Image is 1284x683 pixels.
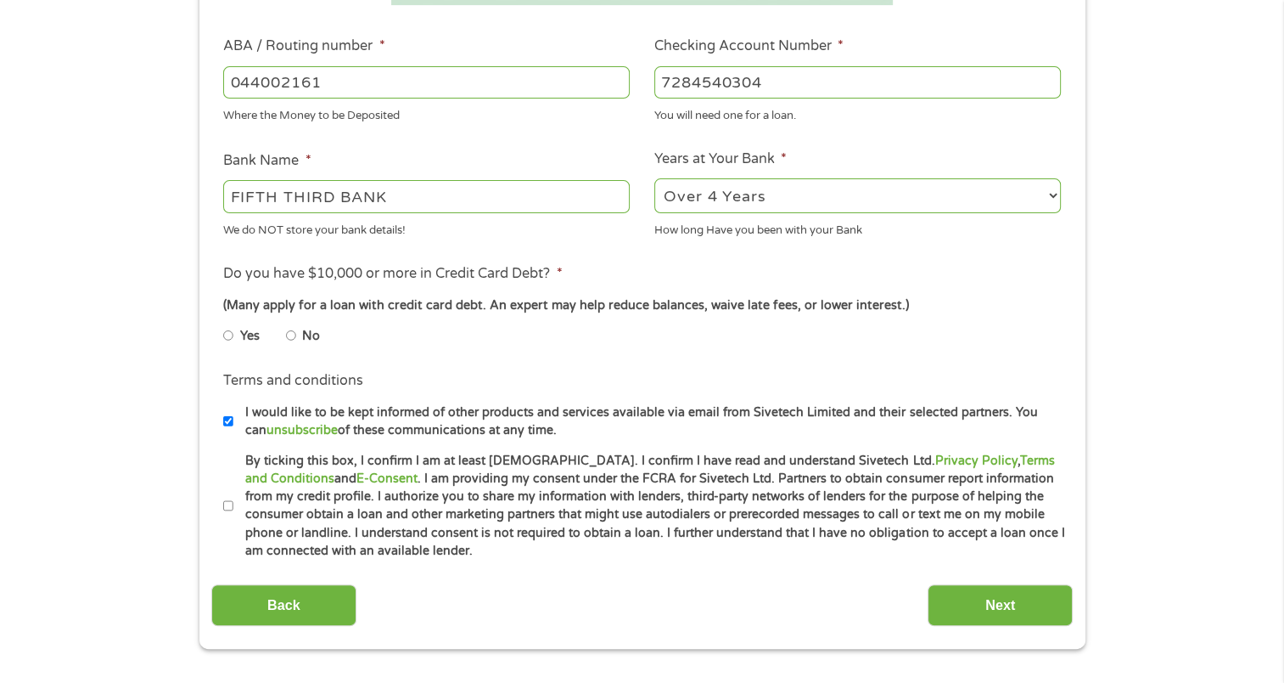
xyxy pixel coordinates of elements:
label: Bank Name [223,152,311,170]
label: Years at Your Bank [654,150,787,168]
input: Back [211,584,356,626]
label: Terms and conditions [223,372,363,390]
label: By ticking this box, I confirm I am at least [DEMOGRAPHIC_DATA]. I confirm I have read and unders... [233,452,1066,561]
label: Checking Account Number [654,37,844,55]
a: Privacy Policy [934,454,1017,468]
label: ABA / Routing number [223,37,384,55]
label: I would like to be kept informed of other products and services available via email from Sivetech... [233,404,1066,440]
div: How long Have you been with your Bank [654,216,1061,239]
div: We do NOT store your bank details! [223,216,630,239]
label: No [302,327,320,346]
div: (Many apply for a loan with credit card debt. An expert may help reduce balances, waive late fees... [223,296,1060,315]
label: Do you have $10,000 or more in Credit Card Debt? [223,265,562,283]
div: You will need one for a loan. [654,102,1061,125]
input: 263177916 [223,66,630,99]
label: Yes [240,327,260,346]
a: unsubscribe [266,423,338,437]
input: Next [928,584,1073,626]
a: Terms and Conditions [245,454,1054,486]
a: E-Consent [356,471,418,486]
div: Where the Money to be Deposited [223,102,630,125]
input: 345634636 [654,66,1061,99]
